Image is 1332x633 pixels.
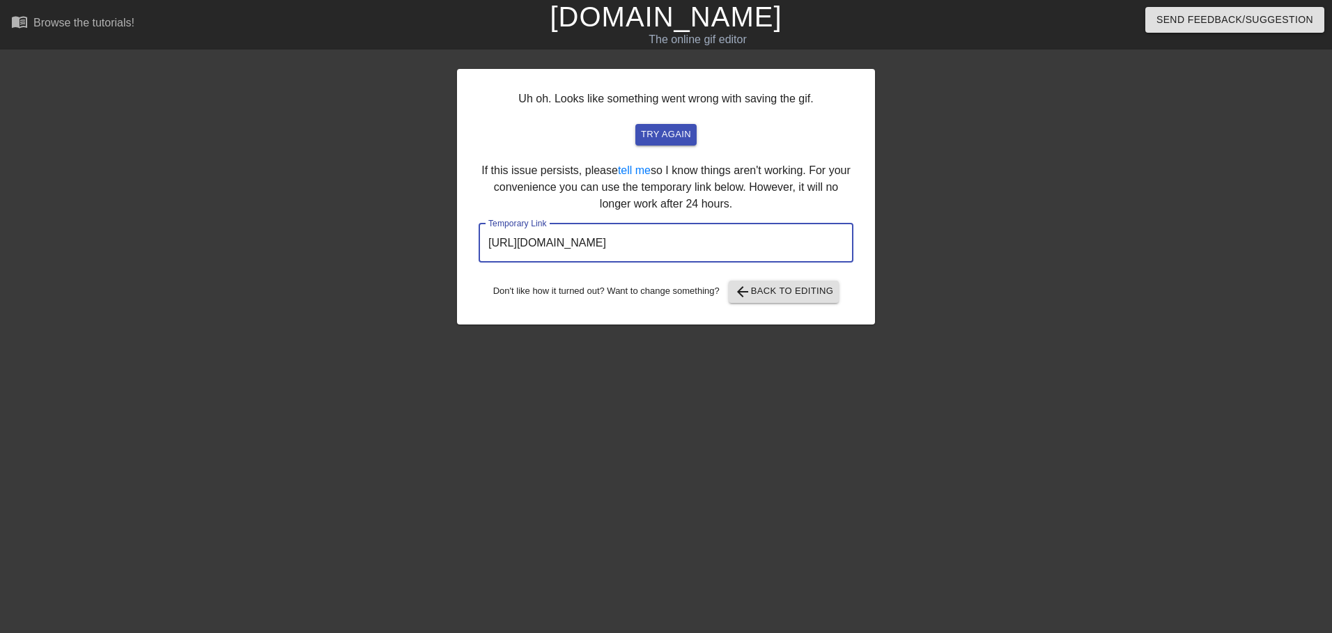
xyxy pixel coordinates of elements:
[457,69,875,325] div: Uh oh. Looks like something went wrong with saving the gif. If this issue persists, please so I k...
[1156,11,1313,29] span: Send Feedback/Suggestion
[641,127,691,143] span: try again
[11,13,28,30] span: menu_book
[550,1,782,32] a: [DOMAIN_NAME]
[11,13,134,35] a: Browse the tutorials!
[618,164,651,176] a: tell me
[635,124,697,146] button: try again
[33,17,134,29] div: Browse the tutorials!
[1145,7,1324,33] button: Send Feedback/Suggestion
[451,31,944,48] div: The online gif editor
[479,224,853,263] input: bare
[734,283,751,300] span: arrow_back
[734,283,834,300] span: Back to Editing
[479,281,853,303] div: Don't like how it turned out? Want to change something?
[729,281,839,303] button: Back to Editing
